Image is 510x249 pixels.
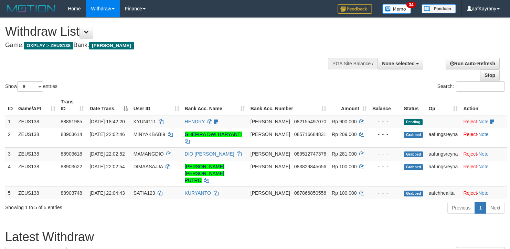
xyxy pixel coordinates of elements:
span: [DATE] 18:42:20 [89,119,125,124]
span: Copy 083829845656 to clipboard [294,164,326,169]
span: Rp 100.000 [332,190,357,196]
span: Rp 209.000 [332,132,357,137]
td: ZEUS138 [15,115,58,128]
td: · [460,160,507,186]
a: 1 [475,202,486,214]
div: - - - [372,150,399,157]
th: Trans ID: activate to sort column ascending [58,95,87,115]
a: HENDRY [185,119,205,124]
th: Amount: activate to sort column ascending [329,95,370,115]
a: Reject [463,119,477,124]
a: Stop [480,69,500,81]
img: Button%20Memo.svg [382,4,411,14]
span: 88903748 [61,190,82,196]
span: Copy 082155497070 to clipboard [294,119,326,124]
td: · [460,147,507,160]
a: Next [486,202,505,214]
a: GHEFIRA DWI HARYANTI [185,132,242,137]
label: Search: [437,81,505,92]
span: KYUNG11 [134,119,156,124]
span: 88903614 [61,132,82,137]
a: DIO [PERSON_NAME] [185,151,234,157]
div: - - - [372,163,399,170]
th: User ID: activate to sort column ascending [131,95,182,115]
td: ZEUS138 [15,147,58,160]
span: None selected [382,61,415,66]
td: ZEUS138 [15,128,58,147]
a: Previous [447,202,475,214]
th: Action [460,95,507,115]
span: 34 [406,2,416,8]
select: Showentries [17,81,43,92]
span: MAMANGDIO [134,151,164,157]
h1: Latest Withdraw [5,230,505,244]
div: - - - [372,190,399,196]
td: 3 [5,147,15,160]
td: · [460,128,507,147]
h1: Withdraw List [5,25,333,38]
td: aafungsreyna [426,147,460,160]
span: Rp 281.000 [332,151,357,157]
label: Show entries [5,81,57,92]
a: Run Auto-Refresh [446,58,500,69]
a: Note [478,164,489,169]
span: [DATE] 22:04:43 [89,190,125,196]
td: 4 [5,160,15,186]
div: - - - [372,118,399,125]
span: Rp 100.000 [332,164,357,169]
span: MINYAKBABI9 [134,132,165,137]
img: panduan.png [422,4,456,13]
span: 88891985 [61,119,82,124]
span: [PERSON_NAME] [89,42,134,49]
th: Bank Acc. Number: activate to sort column ascending [248,95,329,115]
span: Grabbed [404,164,423,170]
span: Grabbed [404,151,423,157]
a: Reject [463,132,477,137]
a: Reject [463,190,477,196]
span: Grabbed [404,132,423,138]
a: Reject [463,151,477,157]
td: aafungsreyna [426,160,460,186]
div: - - - [372,131,399,138]
span: [PERSON_NAME] [251,190,290,196]
th: Bank Acc. Name: activate to sort column ascending [182,95,248,115]
input: Search: [456,81,505,92]
th: Op: activate to sort column ascending [426,95,460,115]
div: Showing 1 to 5 of 5 entries [5,201,208,211]
div: PGA Site Balance / [328,58,378,69]
th: Balance [370,95,401,115]
span: DIMAASAJJA [134,164,163,169]
td: · [460,115,507,128]
span: Copy 085716684831 to clipboard [294,132,326,137]
th: Date Trans.: activate to sort column descending [87,95,130,115]
button: None selected [378,58,423,69]
span: [PERSON_NAME] [251,119,290,124]
td: aafungsreyna [426,128,460,147]
td: 1 [5,115,15,128]
img: MOTION_logo.png [5,3,57,14]
a: Note [478,190,489,196]
span: [DATE] 22:02:52 [89,151,125,157]
td: ZEUS138 [15,160,58,186]
a: Note [478,151,489,157]
a: Reject [463,164,477,169]
span: Pending [404,119,423,125]
img: Feedback.jpg [338,4,372,14]
th: Status [401,95,426,115]
td: 5 [5,186,15,199]
span: 88903618 [61,151,82,157]
span: SATIA123 [134,190,155,196]
span: Grabbed [404,191,423,196]
a: [PERSON_NAME] [PERSON_NAME] PUTRO [185,164,224,183]
th: ID [5,95,15,115]
h4: Game: Bank: [5,42,333,49]
a: KURYANTO [185,190,211,196]
td: · [460,186,507,199]
span: [PERSON_NAME] [251,151,290,157]
span: Copy 087866850556 to clipboard [294,190,326,196]
span: Copy 089512747376 to clipboard [294,151,326,157]
span: [DATE] 22:02:54 [89,164,125,169]
a: Note [478,119,489,124]
th: Game/API: activate to sort column ascending [15,95,58,115]
span: [PERSON_NAME] [251,132,290,137]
